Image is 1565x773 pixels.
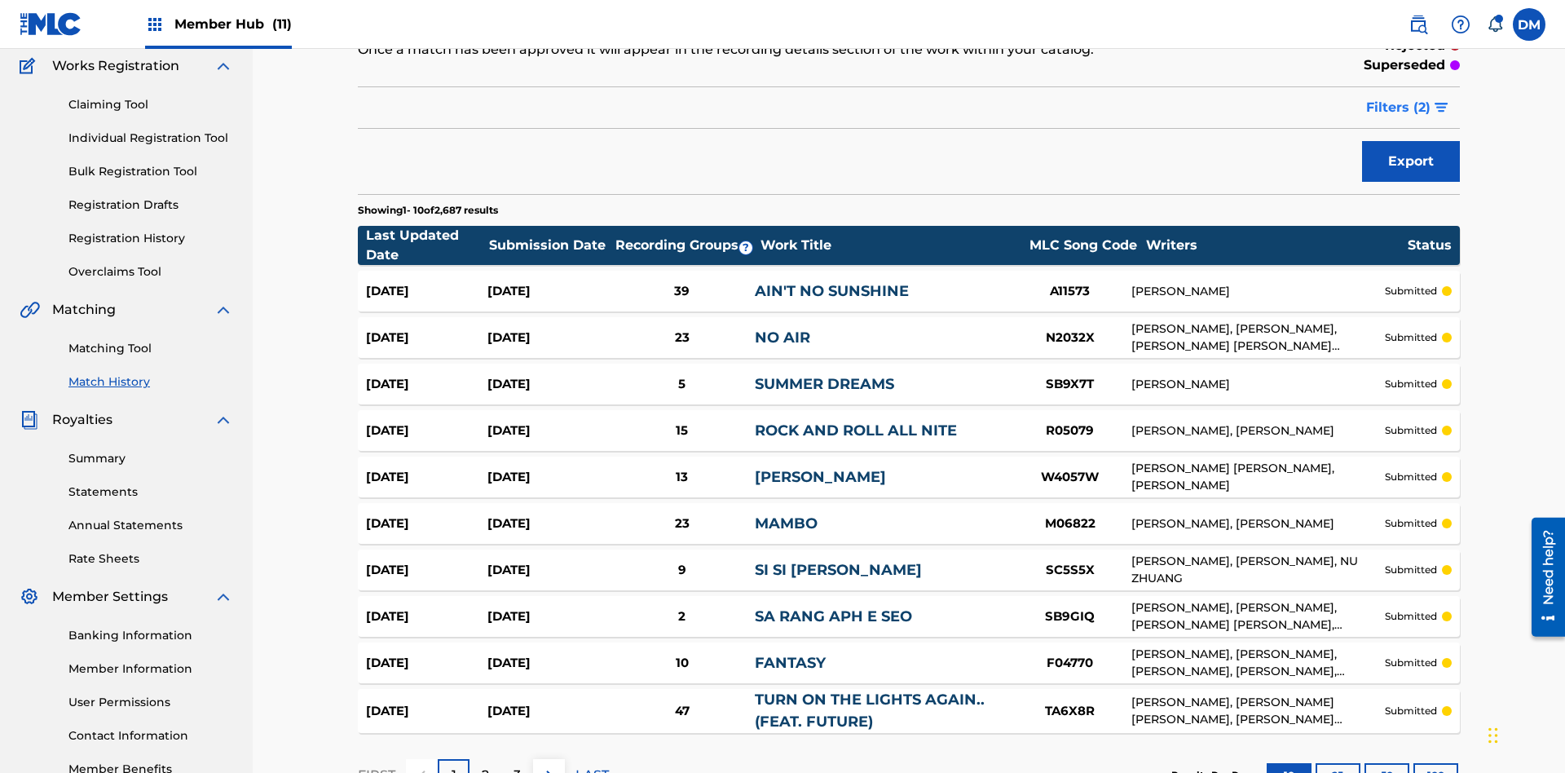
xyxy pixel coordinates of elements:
[1009,702,1131,721] div: TA6X8R
[1131,553,1385,587] div: [PERSON_NAME], [PERSON_NAME], NU ZHUANG
[1385,423,1437,438] p: submitted
[52,410,112,430] span: Royalties
[739,241,752,254] span: ?
[1131,320,1385,355] div: [PERSON_NAME], [PERSON_NAME], [PERSON_NAME] [PERSON_NAME] [PERSON_NAME], [PERSON_NAME]
[366,561,487,580] div: [DATE]
[609,607,755,626] div: 2
[1435,103,1448,113] img: filter
[1366,98,1431,117] span: Filters ( 2 )
[1385,563,1437,577] p: submitted
[214,410,233,430] img: expand
[609,282,755,301] div: 39
[68,197,233,214] a: Registration Drafts
[755,282,909,300] a: AIN'T NO SUNSHINE
[1408,15,1428,34] img: search
[68,450,233,467] a: Summary
[1146,236,1407,255] div: Writers
[68,96,233,113] a: Claiming Tool
[20,56,41,76] img: Works Registration
[755,561,922,579] a: SI SI [PERSON_NAME]
[20,12,82,36] img: MLC Logo
[487,654,609,673] div: [DATE]
[52,300,116,320] span: Matching
[487,282,609,301] div: [DATE]
[52,587,168,607] span: Member Settings
[1362,141,1460,182] button: Export
[1451,15,1470,34] img: help
[1385,656,1437,670] p: submitted
[1385,516,1437,531] p: submitted
[1488,711,1498,760] div: Drag
[1487,16,1503,33] div: Notifications
[1131,422,1385,440] div: [PERSON_NAME], [PERSON_NAME]
[68,660,233,678] a: Member Information
[609,375,755,394] div: 5
[1131,599,1385,634] div: [PERSON_NAME], [PERSON_NAME], [PERSON_NAME] [PERSON_NAME], [PERSON_NAME] PARK, [PERSON_NAME]
[366,515,487,533] div: [DATE]
[609,422,755,440] div: 15
[1131,283,1385,300] div: [PERSON_NAME]
[1385,609,1437,624] p: submitted
[214,300,233,320] img: expand
[755,607,912,625] a: SA RANG APH E SEO
[1131,646,1385,680] div: [PERSON_NAME], [PERSON_NAME], [PERSON_NAME], [PERSON_NAME], [PERSON_NAME], [PERSON_NAME]
[1009,561,1131,580] div: SC5S5X
[1385,330,1437,345] p: submitted
[68,484,233,501] a: Statements
[366,375,487,394] div: [DATE]
[609,702,755,721] div: 47
[1364,55,1445,75] p: superseded
[68,163,233,180] a: Bulk Registration Tool
[68,340,233,357] a: Matching Tool
[1385,704,1437,718] p: submitted
[609,329,755,347] div: 23
[609,515,755,533] div: 23
[1513,8,1545,41] div: User Menu
[214,587,233,607] img: expand
[20,410,39,430] img: Royalties
[755,691,985,731] a: TURN ON THE LIGHTS AGAIN.. (FEAT. FUTURE)
[1131,460,1385,494] div: [PERSON_NAME] [PERSON_NAME], [PERSON_NAME]
[487,515,609,533] div: [DATE]
[68,550,233,568] a: Rate Sheets
[1131,376,1385,393] div: [PERSON_NAME]
[214,56,233,76] img: expand
[20,300,40,320] img: Matching
[487,607,609,626] div: [DATE]
[68,373,233,391] a: Match History
[174,15,292,33] span: Member Hub
[20,587,39,607] img: Member Settings
[366,226,488,265] div: Last Updated Date
[487,702,609,721] div: [DATE]
[609,468,755,487] div: 13
[366,702,487,721] div: [DATE]
[755,375,894,393] a: SUMMER DREAMS
[68,694,233,711] a: User Permissions
[68,727,233,744] a: Contact Information
[487,468,609,487] div: [DATE]
[755,329,810,347] a: NO AIR
[755,422,957,440] a: ROCK AND ROLL ALL NITE
[68,517,233,534] a: Annual Statements
[1408,236,1452,255] div: Status
[1009,654,1131,673] div: F04770
[366,468,487,487] div: [DATE]
[1009,515,1131,533] div: M06822
[358,40,1206,60] p: Once a match has been approved it will appear in the recording details section of the work within...
[1483,695,1565,773] iframe: Chat Widget
[609,561,755,580] div: 9
[1009,422,1131,440] div: R05079
[366,607,487,626] div: [DATE]
[1385,470,1437,484] p: submitted
[755,515,818,532] a: MAMBO
[1356,87,1460,128] button: Filters (2)
[1009,375,1131,394] div: SB9X7T
[755,654,826,672] a: FANTASY
[366,329,487,347] div: [DATE]
[366,654,487,673] div: [DATE]
[1444,8,1477,41] div: Help
[760,236,1021,255] div: Work Title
